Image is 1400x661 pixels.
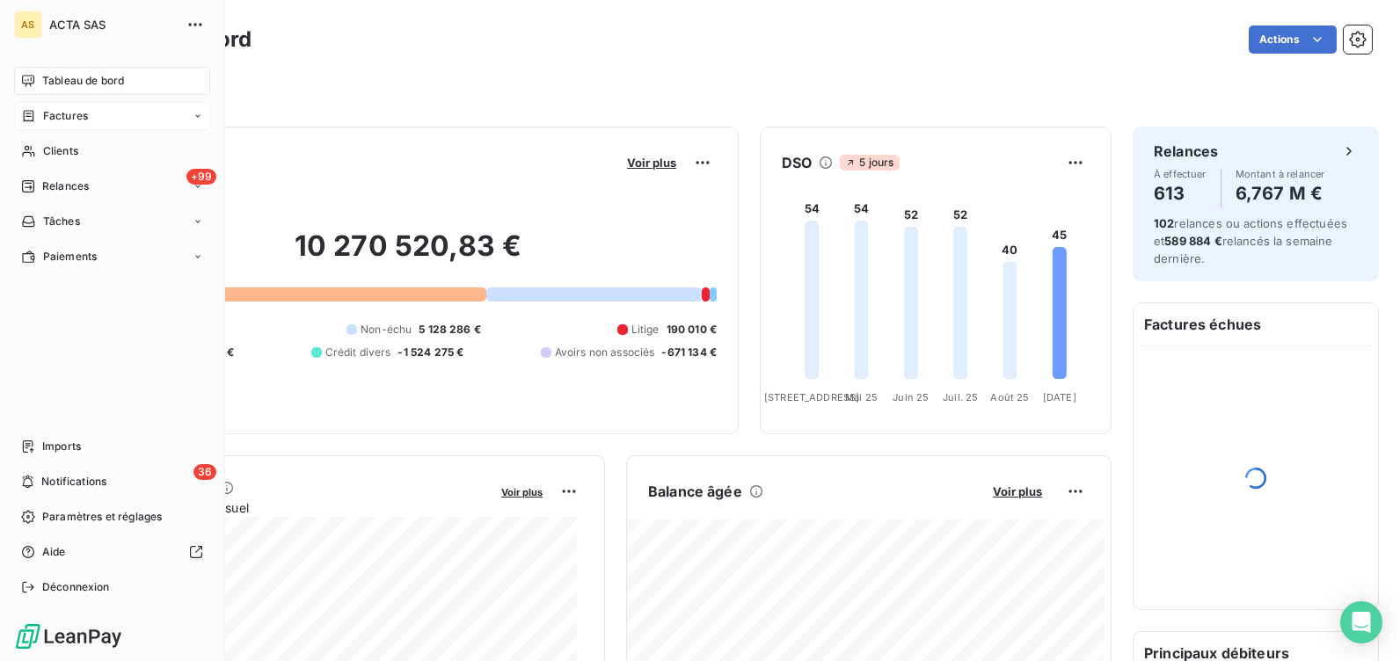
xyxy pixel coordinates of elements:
[782,152,812,173] h6: DSO
[845,391,878,403] tspan: Mai 25
[627,156,676,170] span: Voir plus
[1043,391,1076,403] tspan: [DATE]
[43,108,88,124] span: Factures
[1236,169,1325,179] span: Montant à relancer
[41,474,106,490] span: Notifications
[43,249,97,265] span: Paiements
[496,483,548,499] button: Voir plus
[1154,179,1207,207] h4: 613
[661,345,717,360] span: -671 134 €
[648,481,742,502] h6: Balance âgée
[764,391,859,403] tspan: [STREET_ADDRESS]
[99,498,489,517] span: Chiffre d'affaires mensuel
[419,322,481,338] span: 5 128 286 €
[43,214,80,229] span: Tâches
[1164,234,1221,248] span: 589 884 €
[893,391,929,403] tspan: Juin 25
[43,143,78,159] span: Clients
[42,178,89,194] span: Relances
[1340,601,1382,643] div: Open Intercom Messenger
[667,322,717,338] span: 190 010 €
[631,322,660,338] span: Litige
[42,579,110,595] span: Déconnexion
[49,18,176,32] span: ACTA SAS
[42,544,66,560] span: Aide
[325,345,391,360] span: Crédit divers
[990,391,1029,403] tspan: Août 25
[1134,303,1378,345] h6: Factures échues
[14,11,42,39] div: AS
[993,484,1042,498] span: Voir plus
[1154,141,1218,162] h6: Relances
[193,464,216,480] span: 36
[99,229,717,281] h2: 10 270 520,83 €
[1154,216,1347,265] span: relances ou actions effectuées et relancés la semaine dernière.
[988,483,1047,499] button: Voir plus
[501,486,543,498] span: Voir plus
[1249,25,1337,54] button: Actions
[840,155,899,171] span: 5 jours
[943,391,978,403] tspan: Juil. 25
[42,73,124,89] span: Tableau de bord
[1236,179,1325,207] h4: 6,767 M €
[555,345,655,360] span: Avoirs non associés
[361,322,412,338] span: Non-échu
[14,538,210,566] a: Aide
[42,509,162,525] span: Paramètres et réglages
[397,345,463,360] span: -1 524 275 €
[1154,169,1207,179] span: À effectuer
[42,439,81,454] span: Imports
[622,155,682,171] button: Voir plus
[14,622,123,650] img: Logo LeanPay
[1154,216,1174,230] span: 102
[186,169,216,185] span: +99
